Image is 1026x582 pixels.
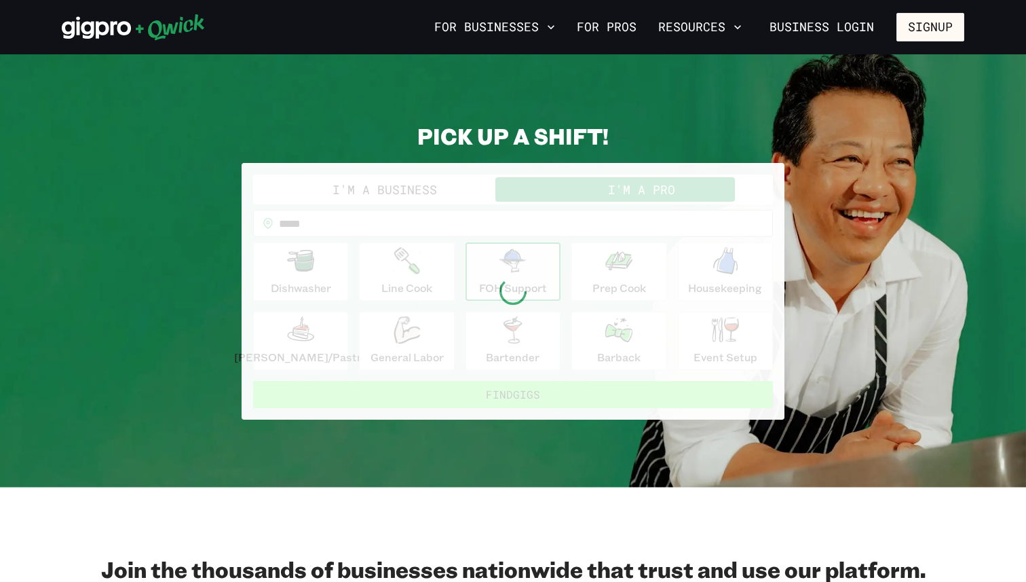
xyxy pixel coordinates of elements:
[429,16,560,39] button: For Businesses
[896,13,964,41] button: Signup
[758,13,886,41] a: Business Login
[653,16,747,39] button: Resources
[242,122,784,149] h2: PICK UP A SHIFT!
[234,349,367,365] p: [PERSON_NAME]/Pastry
[571,16,642,39] a: For Pros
